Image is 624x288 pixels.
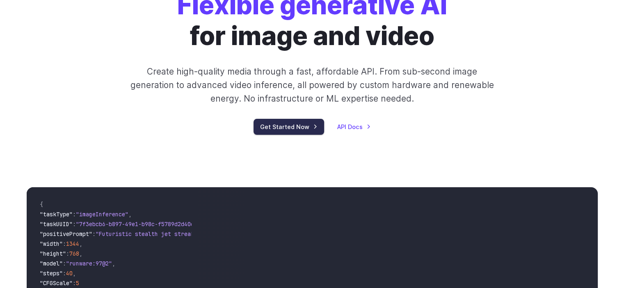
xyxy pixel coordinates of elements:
span: , [112,260,115,267]
span: , [128,211,132,218]
span: "taskUUID" [40,220,73,228]
span: : [73,279,76,287]
span: "imageInference" [76,211,128,218]
span: , [79,250,82,257]
span: , [73,270,76,277]
span: "runware:97@2" [66,260,112,267]
span: : [73,211,76,218]
span: : [63,240,66,247]
span: { [40,201,43,208]
span: "Futuristic stealth jet streaking through a neon-lit cityscape with glowing purple exhaust" [96,230,394,238]
span: 40 [66,270,73,277]
span: : [73,220,76,228]
p: Create high-quality media through a fast, affordable API. From sub-second image generation to adv... [129,65,495,106]
span: : [63,260,66,267]
span: "positivePrompt" [40,230,92,238]
span: "CFGScale" [40,279,73,287]
span: "width" [40,240,63,247]
a: Get Started Now [254,119,324,135]
span: 5 [76,279,79,287]
span: 768 [69,250,79,257]
span: , [79,240,82,247]
span: "steps" [40,270,63,277]
span: : [66,250,69,257]
span: "height" [40,250,66,257]
span: "taskType" [40,211,73,218]
span: 1344 [66,240,79,247]
span: "7f3ebcb6-b897-49e1-b98c-f5789d2d40d7" [76,220,201,228]
span: "model" [40,260,63,267]
a: API Docs [337,122,371,132]
span: : [92,230,96,238]
span: : [63,270,66,277]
